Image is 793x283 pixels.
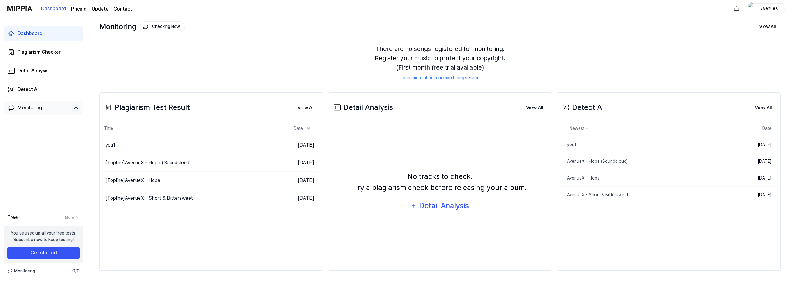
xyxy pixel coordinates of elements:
[4,26,83,41] a: Dashboard
[71,5,87,13] a: Pricing
[521,102,548,114] button: View All
[401,75,479,81] a: Learn more about our monitoring service
[265,136,319,154] td: [DATE]
[733,5,740,12] img: 알림
[65,215,80,220] a: More
[17,30,43,37] div: Dashboard
[265,171,319,189] td: [DATE]
[521,101,548,114] a: View All
[750,101,777,114] a: View All
[105,177,160,184] div: [Topline] AvenueX - Hope
[105,141,115,149] div: you1
[265,154,319,171] td: [DATE]
[561,175,600,181] div: AvenueX - Hope
[561,170,740,186] a: AvenueX - Hope
[740,121,777,136] th: Date
[746,3,786,14] button: profileAvenueX
[740,153,777,170] td: [DATE]
[11,230,76,243] div: You’ve used up all your free tests. Subscribe now to keep testing!
[740,136,777,153] td: [DATE]
[92,5,108,13] a: Update
[17,48,61,56] div: Plagiarism Checker
[292,101,319,114] a: View All
[740,170,777,186] td: [DATE]
[757,5,782,12] div: AvenueX
[561,141,576,148] div: you1
[407,198,473,213] button: Detail Analysis
[41,0,66,17] a: Dashboard
[7,247,80,259] button: Get started
[7,104,70,112] a: Monitoring
[754,20,781,33] button: View All
[105,194,193,202] div: [Topline] AvenueX - Short & Bittersweet
[99,21,185,32] div: Monitoring
[7,268,35,274] span: Monitoring
[4,82,83,97] a: Detect AI
[103,102,190,113] div: Plagiarism Test Result
[143,24,148,29] img: monitoring Icon
[561,153,740,170] a: AvenueX - Hope (Soundcloud)
[561,187,740,203] a: AvenueX - Short & Bittersweet
[140,21,185,32] button: Checking Now
[17,86,39,93] div: Detect AI
[4,63,83,78] a: Detail Anaysis
[99,37,781,89] div: There are no songs registered for monitoring. Register your music to protect your copyright. (Fir...
[4,45,83,60] a: Plagiarism Checker
[17,67,48,75] div: Detail Anaysis
[561,102,604,113] div: Detect AI
[113,5,132,13] a: Contact
[353,171,527,193] div: No tracks to check. Try a plagiarism check before releasing your album.
[265,189,319,207] td: [DATE]
[748,2,755,15] img: profile
[105,159,191,167] div: [Topline] AvenueX - Hope (Soundcloud)
[561,136,740,153] a: you1
[103,121,265,136] th: Title
[332,102,393,113] div: Detail Analysis
[561,192,628,198] div: AvenueX - Short & Bittersweet
[419,200,470,212] div: Detail Analysis
[561,158,628,165] div: AvenueX - Hope (Soundcloud)
[292,102,319,114] button: View All
[17,104,42,112] div: Monitoring
[740,186,777,203] td: [DATE]
[7,214,18,221] span: Free
[750,102,777,114] button: View All
[291,123,314,134] div: Date
[72,268,80,274] span: 0 / 0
